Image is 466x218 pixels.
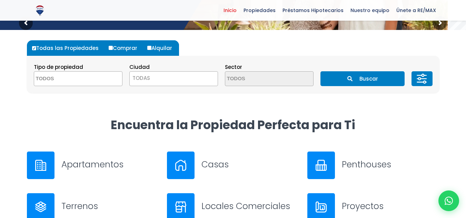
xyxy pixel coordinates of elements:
span: Tipo de propiedad [34,63,83,71]
span: Únete a RE/MAX [393,5,439,15]
span: Propiedades [240,5,279,15]
span: Inicio [220,5,240,15]
a: Casas [167,152,299,179]
input: Comprar [109,46,113,50]
img: Logo de REMAX [34,4,46,17]
span: Ciudad [129,63,150,71]
h3: Proyectos [342,200,439,212]
span: TODAS [132,74,150,82]
input: Todas las Propiedades [32,46,36,50]
h3: Terrenos [61,200,159,212]
span: Nuestro equipo [347,5,393,15]
input: Alquilar [147,46,151,50]
h3: Apartamentos [61,158,159,170]
h3: Casas [201,158,299,170]
label: Comprar [107,40,144,56]
a: Penthouses [307,152,439,179]
textarea: Search [225,72,292,86]
span: Préstamos Hipotecarios [279,5,347,15]
span: Sector [225,63,242,71]
textarea: Search [34,72,101,86]
button: Buscar [320,71,405,86]
span: TODAS [129,71,218,86]
label: Alquilar [146,40,179,56]
span: TODAS [130,73,218,83]
strong: Encuentra la Propiedad Perfecta para Ti [111,116,355,133]
h3: Penthouses [342,158,439,170]
label: Todas las Propiedades [30,40,106,56]
h3: Locales Comerciales [201,200,299,212]
a: Apartamentos [27,152,159,179]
